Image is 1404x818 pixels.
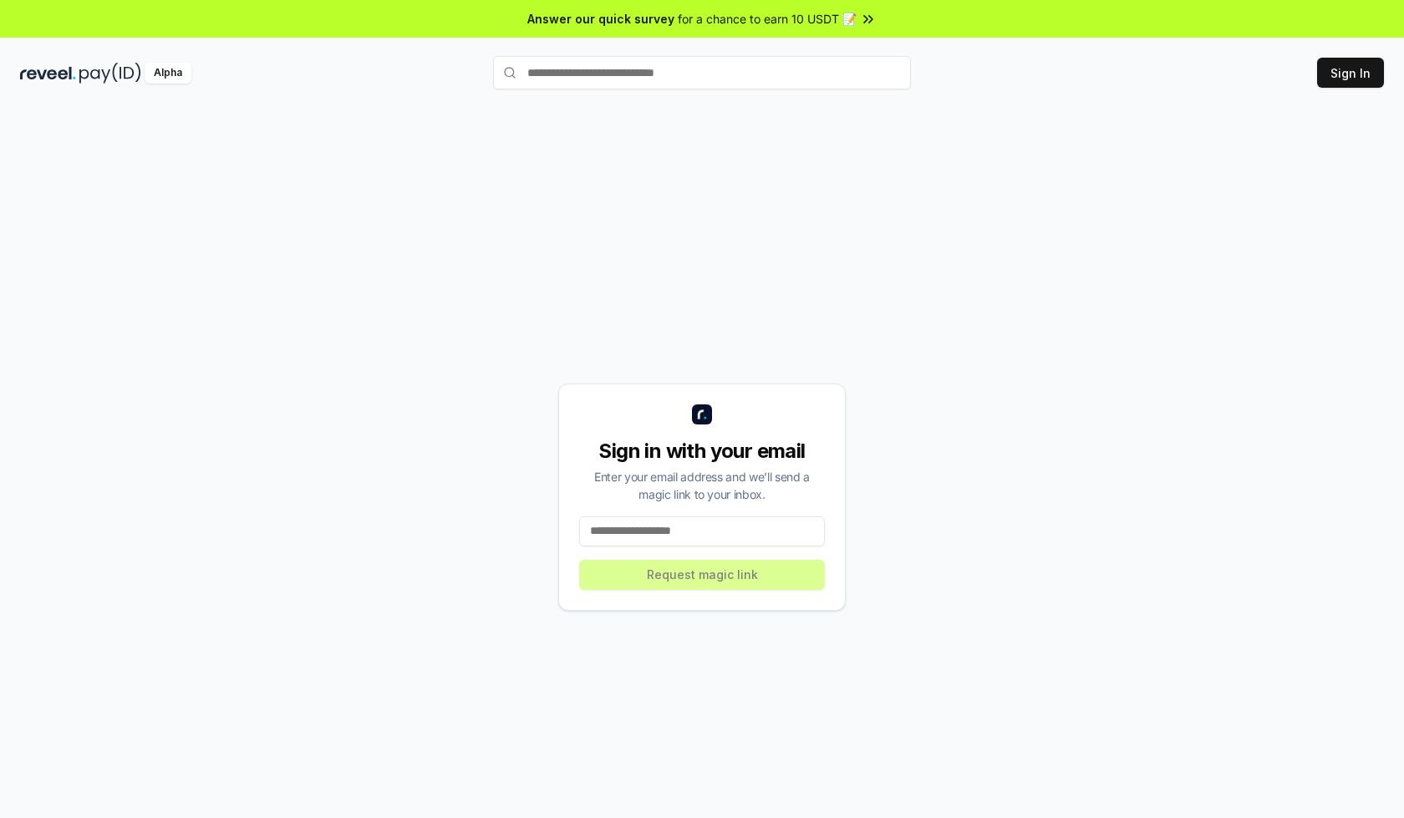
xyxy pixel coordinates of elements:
[579,468,825,503] div: Enter your email address and we’ll send a magic link to your inbox.
[20,63,76,84] img: reveel_dark
[692,404,712,424] img: logo_small
[678,10,857,28] span: for a chance to earn 10 USDT 📝
[145,63,191,84] div: Alpha
[579,438,825,465] div: Sign in with your email
[79,63,141,84] img: pay_id
[527,10,674,28] span: Answer our quick survey
[1317,58,1384,88] button: Sign In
